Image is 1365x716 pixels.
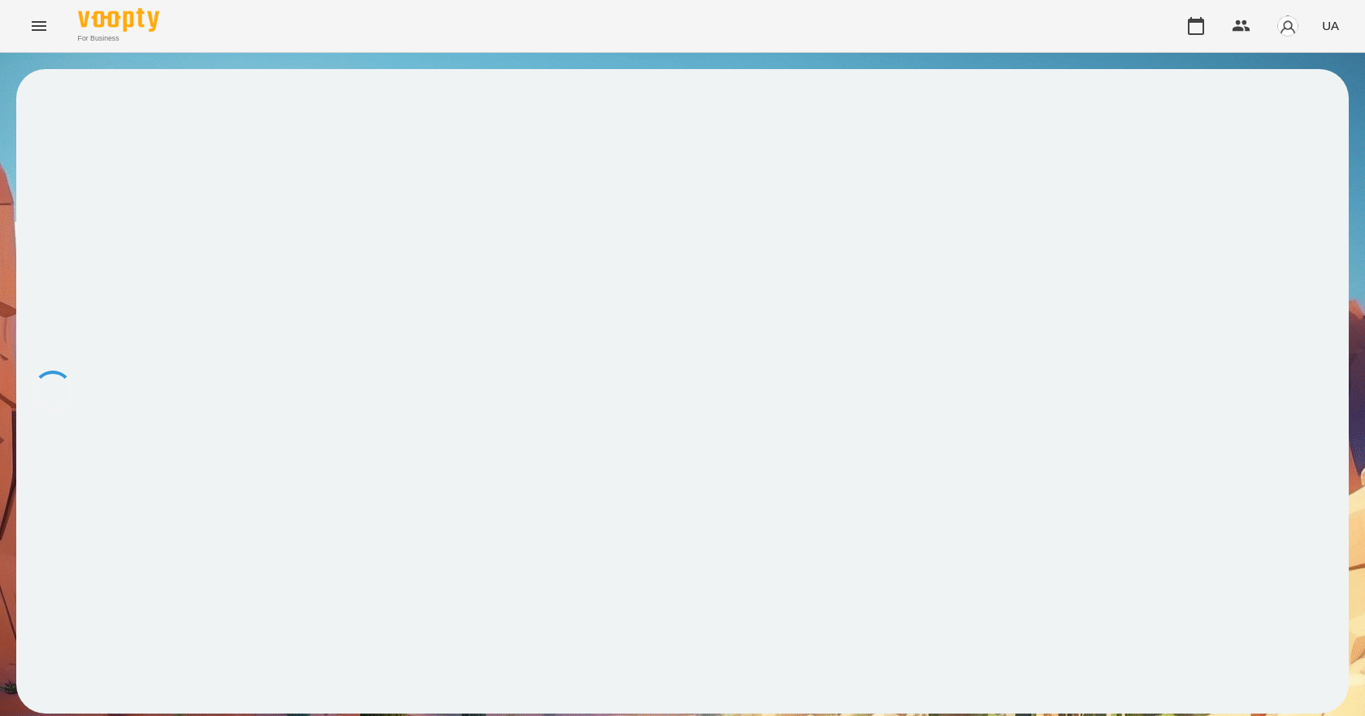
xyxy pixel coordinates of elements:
[19,7,58,46] button: Menu
[1322,17,1339,34] span: UA
[78,33,159,44] span: For Business
[78,8,159,32] img: Voopty Logo
[1276,15,1299,37] img: avatar_s.png
[1315,11,1345,41] button: UA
